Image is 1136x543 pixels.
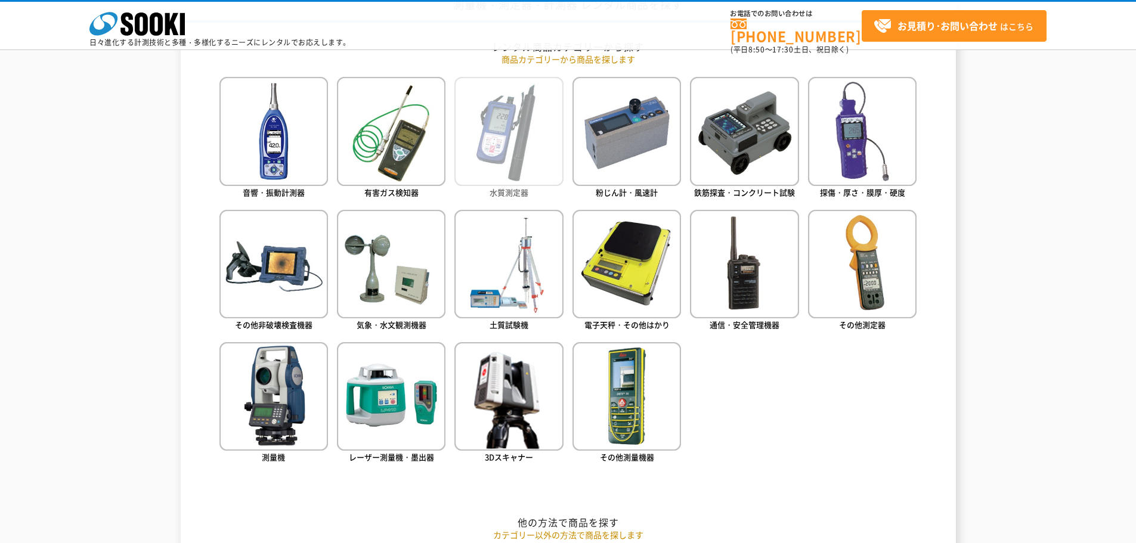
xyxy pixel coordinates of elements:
span: その他測量機器 [600,451,654,463]
a: 水質測定器 [454,77,563,200]
span: 通信・安全管理機器 [710,319,779,330]
a: 3Dスキャナー [454,342,563,466]
img: 3Dスキャナー [454,342,563,451]
span: その他非破壊検査機器 [235,319,312,330]
img: 水質測定器 [454,77,563,185]
span: 8:50 [748,44,765,55]
span: 電子天秤・その他はかり [584,319,670,330]
a: その他測量機器 [572,342,681,466]
span: 17:30 [772,44,794,55]
span: 土質試験機 [490,319,528,330]
p: 商品カテゴリーから商品を探します [219,53,917,66]
h2: 他の方法で商品を探す [219,516,917,529]
a: お見積り･お問い合わせはこちら [862,10,1047,42]
img: その他測量機器 [572,342,681,451]
span: 3Dスキャナー [485,451,533,463]
img: 音響・振動計測器 [219,77,328,185]
a: 粉じん計・風速計 [572,77,681,200]
img: 気象・水文観測機器 [337,210,445,318]
img: その他測定器 [808,210,917,318]
span: レーザー測量機・墨出器 [349,451,434,463]
img: 有害ガス検知器 [337,77,445,185]
a: 探傷・厚さ・膜厚・硬度 [808,77,917,200]
img: 電子天秤・その他はかり [572,210,681,318]
a: 測量機 [219,342,328,466]
img: その他非破壊検査機器 [219,210,328,318]
img: 探傷・厚さ・膜厚・硬度 [808,77,917,185]
img: 鉄筋探査・コンクリート試験 [690,77,798,185]
p: カテゴリー以外の方法で商品を探します [219,529,917,541]
a: 土質試験機 [454,210,563,333]
img: 土質試験機 [454,210,563,318]
img: 通信・安全管理機器 [690,210,798,318]
a: 音響・振動計測器 [219,77,328,200]
span: 有害ガス検知器 [364,187,419,198]
a: 有害ガス検知器 [337,77,445,200]
a: 鉄筋探査・コンクリート試験 [690,77,798,200]
span: 測量機 [262,451,285,463]
span: 探傷・厚さ・膜厚・硬度 [820,187,905,198]
a: その他測定器 [808,210,917,333]
img: レーザー測量機・墨出器 [337,342,445,451]
span: 水質測定器 [490,187,528,198]
img: 測量機 [219,342,328,451]
a: 気象・水文観測機器 [337,210,445,333]
span: 鉄筋探査・コンクリート試験 [694,187,795,198]
span: 音響・振動計測器 [243,187,305,198]
span: お電話でのお問い合わせは [730,10,862,17]
span: (平日 ～ 土日、祝日除く) [730,44,849,55]
a: レーザー測量機・墨出器 [337,342,445,466]
p: 日々進化する計測技術と多種・多様化するニーズにレンタルでお応えします。 [89,39,351,46]
a: その他非破壊検査機器 [219,210,328,333]
a: 電子天秤・その他はかり [572,210,681,333]
a: [PHONE_NUMBER] [730,18,862,43]
span: その他測定器 [839,319,886,330]
a: 通信・安全管理機器 [690,210,798,333]
span: 粉じん計・風速計 [596,187,658,198]
span: はこちら [874,17,1033,35]
img: 粉じん計・風速計 [572,77,681,185]
span: 気象・水文観測機器 [357,319,426,330]
strong: お見積り･お問い合わせ [897,18,998,33]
